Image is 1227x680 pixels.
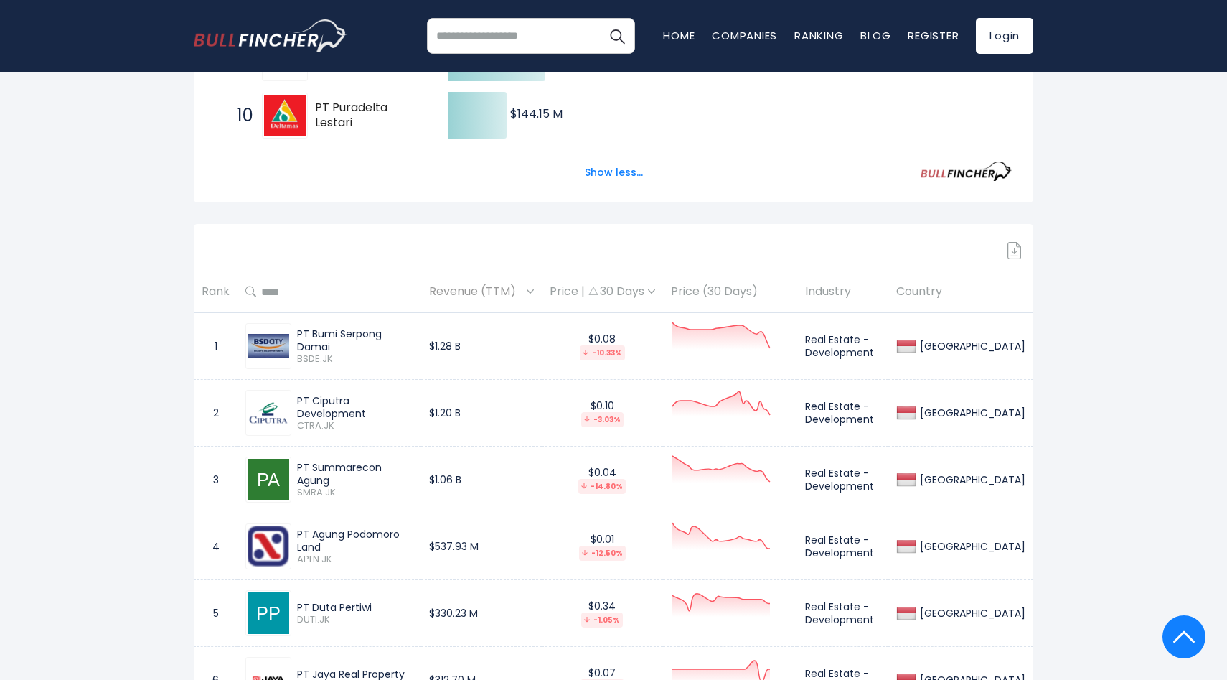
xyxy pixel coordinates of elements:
[297,601,413,614] div: PT Duta Pertiwi
[421,513,542,580] td: $537.93 M
[194,19,348,52] a: Go to homepage
[550,284,655,299] div: Price | 30 Days
[264,95,306,136] img: PT Puradelta Lestari
[421,447,542,513] td: $1.06 B
[794,28,843,43] a: Ranking
[916,540,1025,553] div: [GEOGRAPHIC_DATA]
[850,269,880,283] a: Sign in
[712,28,777,43] a: Companies
[421,580,542,647] td: $330.23 M
[797,513,888,580] td: Real Estate - Development
[550,600,655,628] div: $0.34
[194,380,238,447] td: 2
[194,580,238,647] td: 5
[916,340,1025,353] div: [GEOGRAPHIC_DATA]
[976,18,1033,54] a: Login
[194,313,238,380] td: 1
[663,28,695,43] a: Home
[421,313,542,380] td: $1.28 B
[297,394,413,420] div: PT Ciputra Development
[248,334,289,358] img: BSDE.JK.png
[581,613,623,628] div: -1.05%
[550,399,655,427] div: $0.10
[550,533,655,561] div: $0.01
[230,103,244,128] span: 10
[797,447,888,513] td: Real Estate - Development
[194,447,238,513] td: 3
[297,528,413,554] div: PT Agung Podomoro Land
[797,380,888,447] td: Real Estate - Development
[578,479,626,494] div: -14.80%
[860,28,890,43] a: Blog
[916,406,1025,419] div: [GEOGRAPHIC_DATA]
[663,271,797,313] th: Price (30 Days)
[297,614,413,626] span: DUTI.JK
[297,487,413,499] span: SMRA.JK
[576,161,652,185] button: Show less...
[581,412,624,427] div: -3.03%
[194,513,238,580] td: 4
[297,353,413,365] span: BSDE.JK
[297,327,413,353] div: PT Bumi Serpong Damai
[248,392,289,434] img: CTRA.JK.png
[248,526,289,567] img: APLN.JK.png
[916,473,1025,486] div: [GEOGRAPHIC_DATA]
[194,19,348,52] img: bullfincher logo
[510,106,563,122] text: $144.15 M
[315,101,423,131] span: PT Puradelta Lestari
[599,18,635,54] button: Search
[580,345,625,360] div: -10.33%
[194,271,238,313] th: Rank
[579,546,626,561] div: -12.50%
[297,554,413,566] span: APLN.JK
[429,281,523,303] span: Revenue (TTM)
[797,580,888,647] td: Real Estate - Development
[916,607,1025,620] div: [GEOGRAPHIC_DATA]
[297,420,413,432] span: CTRA.JK
[550,332,655,360] div: $0.08
[297,461,413,487] div: PT Summarecon Agung
[797,271,888,313] th: Industry
[797,313,888,380] td: Real Estate - Development
[908,28,959,43] a: Register
[421,380,542,447] td: $1.20 B
[550,466,655,494] div: $0.04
